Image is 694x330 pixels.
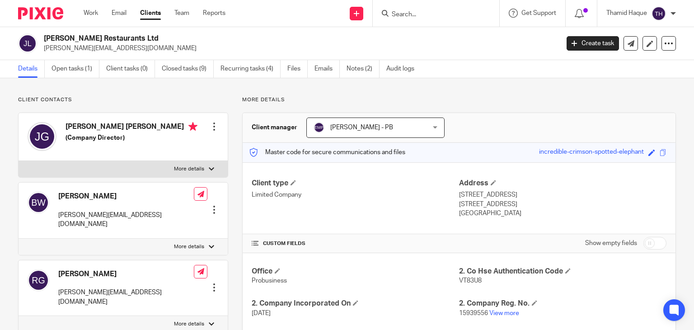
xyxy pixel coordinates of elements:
[58,192,194,201] h4: [PERSON_NAME]
[28,122,56,151] img: svg%3E
[314,60,340,78] a: Emails
[112,9,127,18] a: Email
[252,267,459,276] h4: Office
[18,96,228,104] p: Client contacts
[140,9,161,18] a: Clients
[52,60,99,78] a: Open tasks (1)
[18,7,63,19] img: Pixie
[459,310,488,316] span: 15939556
[252,190,459,199] p: Limited Company
[391,11,472,19] input: Search
[174,243,204,250] p: More details
[585,239,637,248] label: Show empty fields
[58,269,194,279] h4: [PERSON_NAME]
[220,60,281,78] a: Recurring tasks (4)
[249,148,405,157] p: Master code for secure communications and files
[252,240,459,247] h4: CUSTOM FIELDS
[606,9,647,18] p: Thamid Haque
[567,36,619,51] a: Create task
[459,278,482,284] span: VT83U8
[44,34,451,43] h2: [PERSON_NAME] Restaurants Ltd
[539,147,644,158] div: incredible-crimson-spotted-elephant
[459,179,666,188] h4: Address
[106,60,155,78] a: Client tasks (0)
[347,60,380,78] a: Notes (2)
[252,299,459,308] h4: 2. Company Incorporated On
[18,60,45,78] a: Details
[203,9,225,18] a: Reports
[252,278,287,284] span: Probusiness
[242,96,676,104] p: More details
[489,310,519,316] a: View more
[162,60,214,78] a: Closed tasks (9)
[44,44,553,53] p: [PERSON_NAME][EMAIL_ADDRESS][DOMAIN_NAME]
[386,60,421,78] a: Audit logs
[58,288,194,306] p: [PERSON_NAME][EMAIL_ADDRESS][DOMAIN_NAME]
[58,211,194,229] p: [PERSON_NAME][EMAIL_ADDRESS][DOMAIN_NAME]
[28,192,49,213] img: svg%3E
[84,9,98,18] a: Work
[174,165,204,173] p: More details
[521,10,556,16] span: Get Support
[174,9,189,18] a: Team
[18,34,37,53] img: svg%3E
[459,200,666,209] p: [STREET_ADDRESS]
[652,6,666,21] img: svg%3E
[314,122,324,133] img: svg%3E
[459,190,666,199] p: [STREET_ADDRESS]
[28,269,49,291] img: svg%3E
[188,122,197,131] i: Primary
[459,267,666,276] h4: 2. Co Hse Authentication Code
[252,179,459,188] h4: Client type
[330,124,393,131] span: [PERSON_NAME] - PB
[459,209,666,218] p: [GEOGRAPHIC_DATA]
[252,123,297,132] h3: Client manager
[459,299,666,308] h4: 2. Company Reg. No.
[252,310,271,316] span: [DATE]
[174,321,204,328] p: More details
[287,60,308,78] a: Files
[66,122,197,133] h4: [PERSON_NAME] [PERSON_NAME]
[66,133,197,142] h5: (Company Director)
